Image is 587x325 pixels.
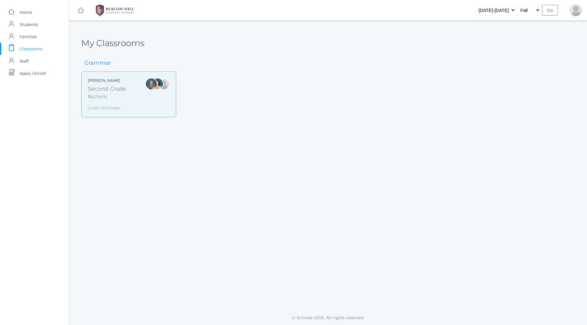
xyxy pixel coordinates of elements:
[145,78,157,90] div: Courtney Nicholls
[570,4,582,16] div: Ruiwen Lee
[88,78,126,83] div: [PERSON_NAME]
[20,43,42,55] span: Classrooms
[88,93,126,100] div: Nicholls
[20,18,38,31] span: Students
[542,5,558,16] input: Go
[81,38,144,48] h2: My Classrooms
[151,78,164,90] div: Cari Burke
[92,3,138,18] img: 1_BHCALogos-05.png
[20,6,32,18] span: Home
[69,315,587,321] p: © Scholae 2025. All rights reserved.
[88,103,126,111] div: Grade: 2nd Grade
[20,67,46,79] span: Apply / Enroll
[81,60,114,66] h3: Grammar
[157,78,170,90] div: Sarah Armstrong
[88,85,126,93] div: Second Grade
[20,31,37,43] span: Families
[20,55,28,67] span: Staff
